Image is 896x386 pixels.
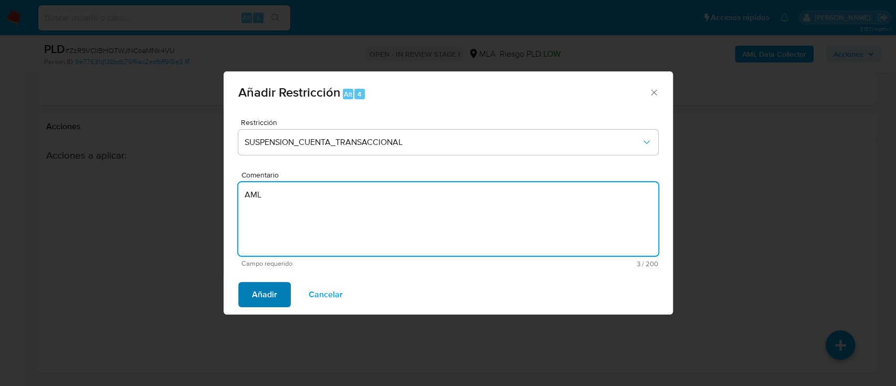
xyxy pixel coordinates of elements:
span: Añadir Restricción [238,83,341,101]
span: Comentario [241,171,661,179]
span: Restricción [241,119,661,126]
span: Máximo 200 caracteres [450,260,658,267]
span: Campo requerido [241,260,450,267]
span: Alt [344,89,352,99]
textarea: AML [238,182,658,256]
button: Añadir [238,282,291,307]
button: Restriction [238,130,658,155]
button: Cerrar ventana [649,87,658,97]
span: Añadir [252,283,277,306]
span: SUSPENSION_CUENTA_TRANSACCIONAL [245,137,641,148]
span: Cancelar [309,283,343,306]
button: Cancelar [295,282,356,307]
span: 4 [357,89,362,99]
